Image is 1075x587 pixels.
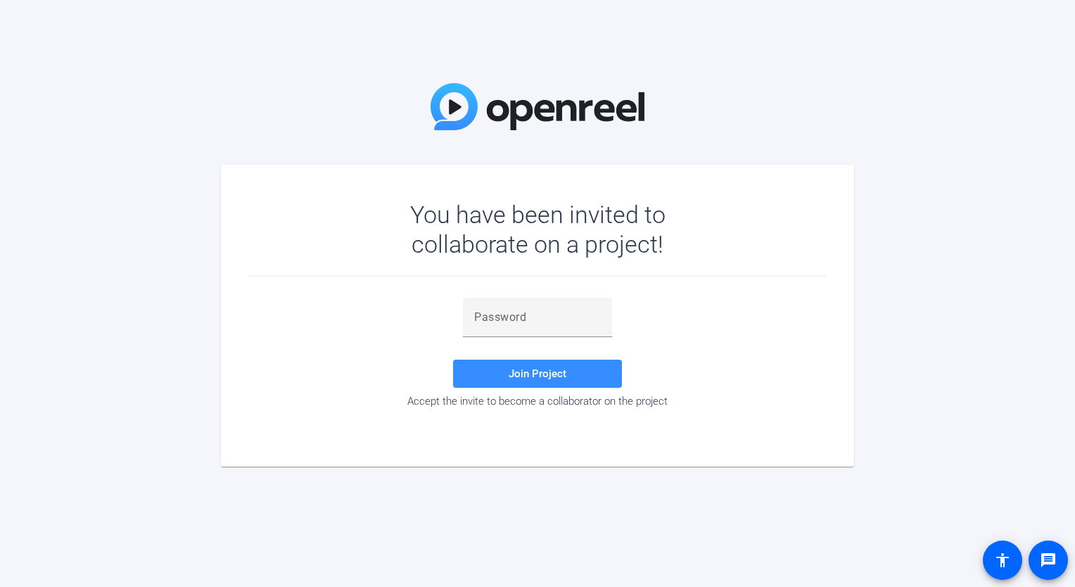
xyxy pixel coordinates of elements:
[369,200,706,259] div: You have been invited to collaborate on a project!
[249,395,826,408] div: Accept the invite to become a collaborator on the project
[509,367,566,380] span: Join Project
[453,360,622,388] button: Join Project
[431,83,644,130] img: OpenReel Logo
[474,309,601,326] input: Password
[1040,552,1057,569] mat-icon: message
[994,552,1011,569] mat-icon: accessibility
